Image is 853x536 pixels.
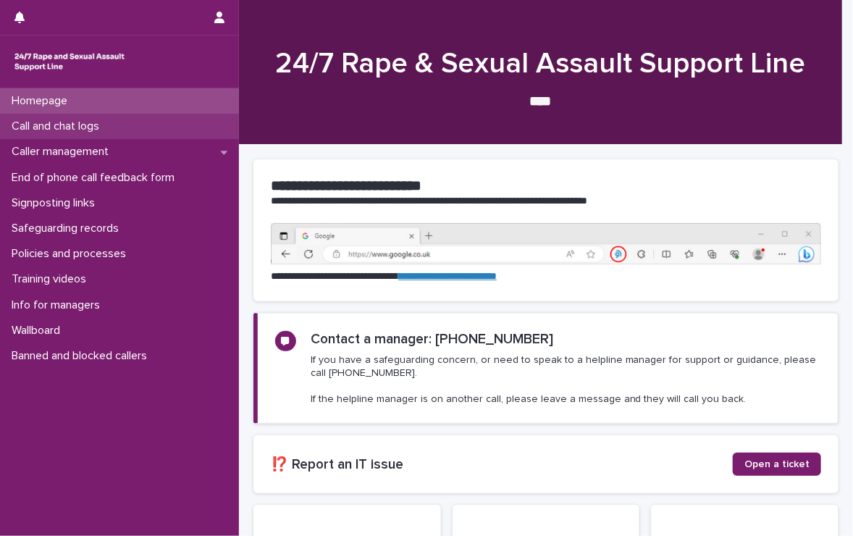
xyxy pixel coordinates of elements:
img: https%3A%2F%2Fcdn.document360.io%2F0deca9d6-0dac-4e56-9e8f-8d9979bfce0e%2FImages%2FDocumentation%... [271,223,821,264]
p: Training videos [6,272,98,286]
p: Banned and blocked callers [6,349,159,363]
h2: ⁉️ Report an IT issue [271,456,733,473]
p: Safeguarding records [6,222,130,235]
p: Info for managers [6,298,112,312]
span: Open a ticket [744,459,810,469]
p: Wallboard [6,324,72,338]
p: Caller management [6,145,120,159]
p: Policies and processes [6,247,138,261]
p: Call and chat logs [6,120,111,133]
p: If you have a safeguarding concern, or need to speak to a helpline manager for support or guidanc... [311,353,820,406]
p: End of phone call feedback form [6,171,186,185]
p: Homepage [6,94,79,108]
h2: Contact a manager: [PHONE_NUMBER] [311,331,553,348]
img: rhQMoQhaT3yELyF149Cw [12,47,127,76]
a: Open a ticket [733,453,821,476]
h1: 24/7 Rape & Sexual Assault Support Line [253,46,828,81]
p: Signposting links [6,196,106,210]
